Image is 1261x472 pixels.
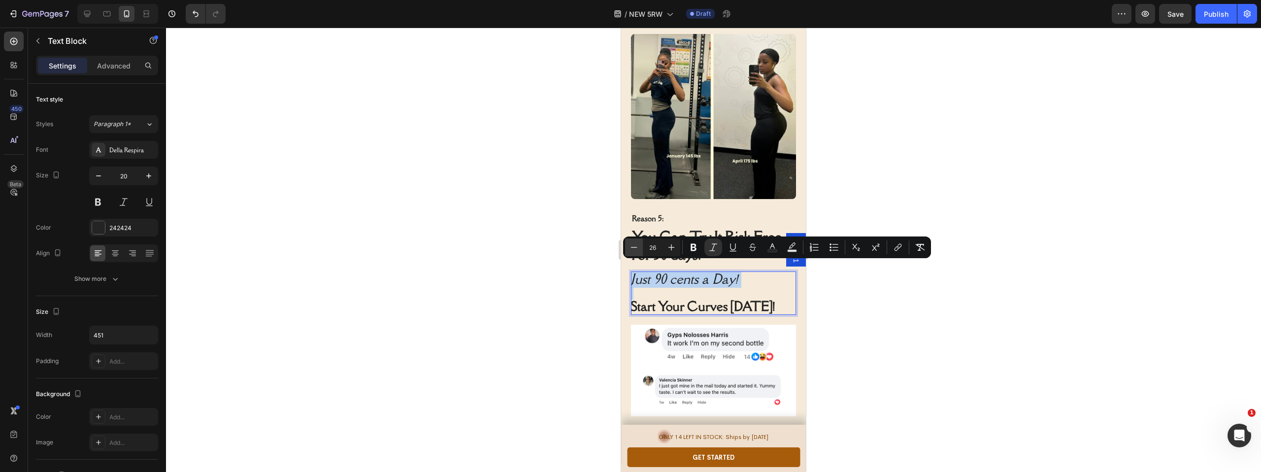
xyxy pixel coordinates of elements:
[7,180,24,188] div: Beta
[36,438,53,447] div: Image
[629,9,663,19] span: NEW 5RW
[1204,9,1228,19] div: Publish
[36,412,51,421] div: Color
[36,95,63,104] div: Text style
[36,145,48,154] div: Font
[90,326,158,344] input: Auto
[65,8,69,20] p: 7
[36,169,62,182] div: Size
[36,357,59,366] div: Padding
[1159,4,1192,24] button: Save
[109,357,156,366] div: Add...
[623,236,931,258] div: Editor contextual toolbar
[109,413,156,422] div: Add...
[1195,4,1237,24] button: Publish
[1167,10,1184,18] span: Save
[48,35,132,47] p: Text Block
[36,223,51,232] div: Color
[36,331,52,339] div: Width
[36,270,158,288] button: Show more
[74,274,120,284] div: Show more
[625,9,627,19] span: /
[109,224,156,233] div: 242424
[1228,424,1251,447] iframe: Intercom live chat
[621,28,806,472] iframe: Design area
[36,120,53,129] div: Styles
[36,247,64,260] div: Align
[1248,409,1256,417] span: 1
[94,120,131,129] span: Paragraph 1*
[9,105,24,113] div: 450
[49,61,76,71] p: Settings
[97,61,131,71] p: Advanced
[36,305,62,319] div: Size
[186,4,226,24] div: Undo/Redo
[89,115,158,133] button: Paragraph 1*
[109,146,156,155] div: Della Respira
[696,9,711,18] span: Draft
[36,388,84,401] div: Background
[4,4,73,24] button: 7
[109,438,156,447] div: Add...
